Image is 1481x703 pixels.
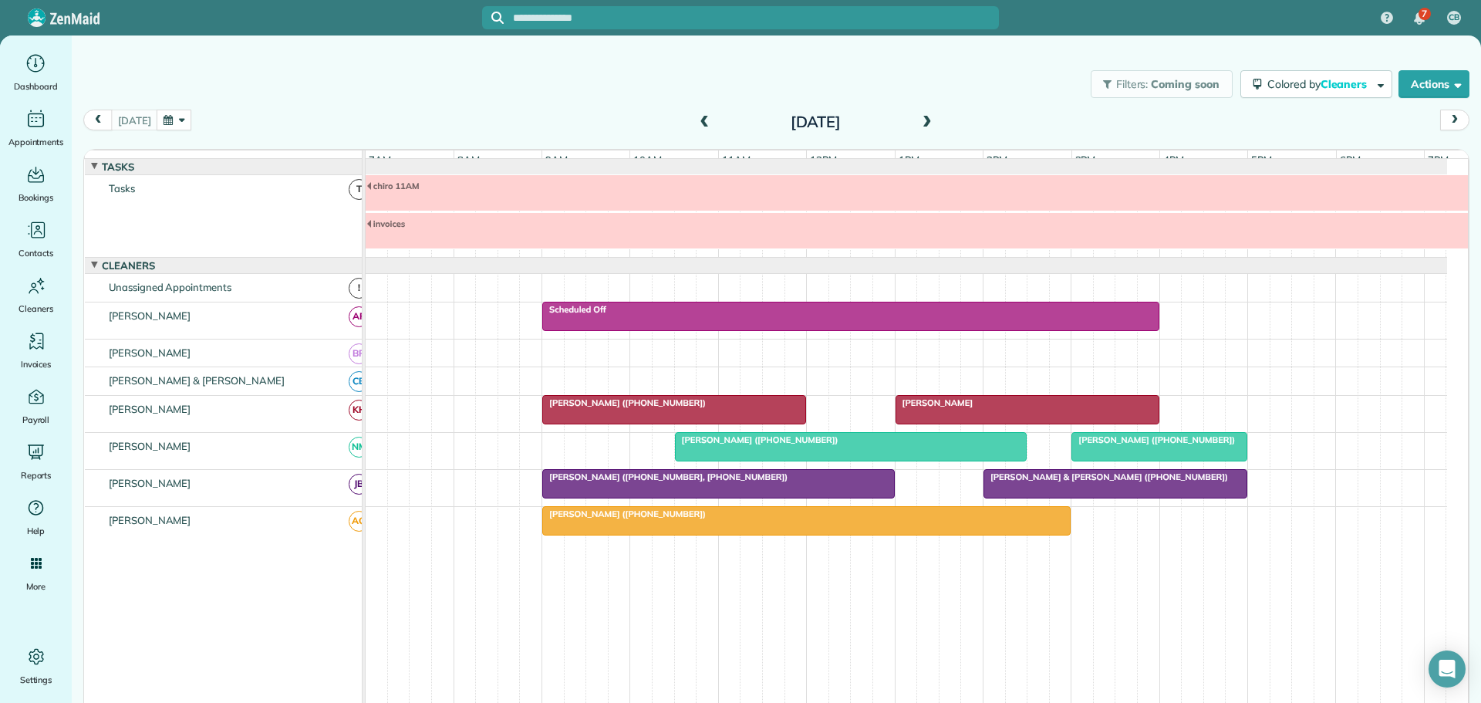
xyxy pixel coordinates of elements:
[349,278,369,299] span: !
[366,154,394,166] span: 7am
[349,437,369,458] span: NM
[21,357,52,372] span: Invoices
[19,190,54,205] span: Bookings
[983,154,1010,166] span: 2pm
[19,245,53,261] span: Contacts
[111,110,157,130] button: [DATE]
[1240,70,1392,98] button: Colored byCleaners
[21,468,52,483] span: Reports
[1160,154,1187,166] span: 4pm
[106,374,288,387] span: [PERSON_NAME] & [PERSON_NAME]
[19,301,53,316] span: Cleaners
[1422,8,1427,20] span: 7
[20,672,52,688] span: Settings
[8,134,64,150] span: Appointments
[106,440,194,452] span: [PERSON_NAME]
[1425,154,1452,166] span: 7pm
[83,110,113,130] button: prev
[6,644,66,688] a: Settings
[1116,77,1149,91] span: Filters:
[482,12,504,24] button: Focus search
[106,309,194,322] span: [PERSON_NAME]
[630,154,665,166] span: 10am
[1072,154,1099,166] span: 3pm
[349,371,369,392] span: CB
[99,161,137,173] span: Tasks
[6,329,66,372] a: Invoices
[983,471,1229,482] span: [PERSON_NAME] & [PERSON_NAME] ([PHONE_NUMBER])
[1429,651,1466,688] div: Open Intercom Messenger
[27,523,46,539] span: Help
[541,509,707,519] span: [PERSON_NAME] ([PHONE_NUMBER])
[6,106,66,150] a: Appointments
[106,346,194,359] span: [PERSON_NAME]
[807,154,840,166] span: 12pm
[106,477,194,489] span: [PERSON_NAME]
[106,281,234,293] span: Unassigned Appointments
[719,113,912,130] h2: [DATE]
[1398,70,1469,98] button: Actions
[1440,110,1469,130] button: next
[1337,154,1364,166] span: 6pm
[106,182,138,194] span: Tasks
[719,154,754,166] span: 11am
[674,434,839,445] span: [PERSON_NAME] ([PHONE_NUMBER])
[541,471,788,482] span: [PERSON_NAME] ([PHONE_NUMBER], [PHONE_NUMBER])
[895,397,974,408] span: [PERSON_NAME]
[6,273,66,316] a: Cleaners
[1403,2,1435,35] div: 7 unread notifications
[106,514,194,526] span: [PERSON_NAME]
[1248,154,1275,166] span: 5pm
[454,154,483,166] span: 8am
[6,162,66,205] a: Bookings
[349,474,369,495] span: JB
[106,403,194,415] span: [PERSON_NAME]
[541,397,707,408] span: [PERSON_NAME] ([PHONE_NUMBER])
[14,79,58,94] span: Dashboard
[6,495,66,539] a: Help
[349,400,369,421] span: KH
[491,12,504,24] svg: Focus search
[26,579,46,594] span: More
[349,511,369,532] span: AG
[1151,77,1220,91] span: Coming soon
[541,304,607,315] span: Scheduled Off
[366,181,420,191] span: chiro 11AM
[1321,77,1370,91] span: Cleaners
[1449,12,1459,24] span: CB
[6,440,66,483] a: Reports
[349,306,369,327] span: AF
[366,218,407,229] span: invoices
[349,343,369,364] span: BR
[22,412,50,428] span: Payroll
[542,154,571,166] span: 9am
[99,259,158,272] span: Cleaners
[896,154,923,166] span: 1pm
[6,218,66,261] a: Contacts
[1071,434,1236,445] span: [PERSON_NAME] ([PHONE_NUMBER])
[6,51,66,94] a: Dashboard
[349,179,369,200] span: T
[1267,77,1372,91] span: Colored by
[6,384,66,428] a: Payroll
